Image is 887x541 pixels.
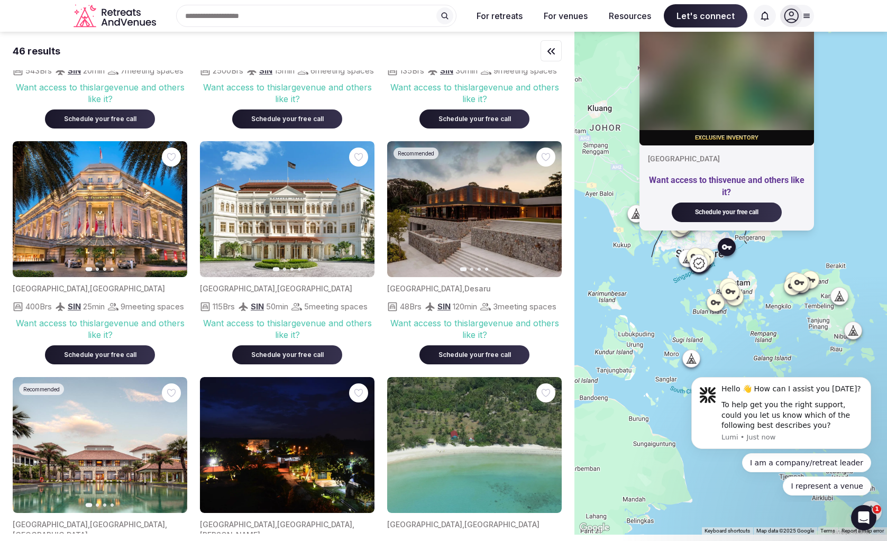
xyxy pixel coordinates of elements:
span: [GEOGRAPHIC_DATA] [647,154,719,162]
button: Keyboard shortcuts [705,527,750,535]
span: [GEOGRAPHIC_DATA] [277,284,352,293]
span: , [165,520,167,529]
a: Terms (opens in new tab) [820,528,835,534]
button: Go to slide 4 [485,268,488,271]
span: SIN [259,66,272,76]
div: Want access to this large venue and others like it? [13,81,187,105]
img: Featured image for venue [200,141,374,277]
a: Visit the homepage [74,4,158,28]
img: Featured image for venue [387,141,562,277]
span: 400 Brs [25,301,52,312]
div: Recommended [19,383,64,395]
div: Want access to this large venue and others like it? [387,317,562,341]
button: Go to slide 3 [290,268,294,271]
div: Exclusive inventory [639,134,813,141]
div: Want access to this venue and others like it? [647,175,805,198]
a: Schedule your free call [45,349,155,359]
button: Go to slide 2 [283,268,286,271]
span: [GEOGRAPHIC_DATA] [13,284,88,293]
a: Schedule your free call [232,113,342,123]
img: Featured image for venue [13,141,187,277]
span: 48 Brs [400,301,422,312]
span: SIN [437,301,451,311]
span: 7 meeting spaces [121,65,184,76]
div: Schedule your free call [245,115,330,124]
div: Want access to this large venue and others like it? [13,317,187,341]
span: SIN [440,66,453,76]
span: 6 meeting spaces [310,65,374,76]
span: 5 meeting spaces [304,301,368,312]
a: Schedule your free call [671,209,781,216]
span: [GEOGRAPHIC_DATA] [464,520,539,529]
svg: Retreats and Venues company logo [74,4,158,28]
div: Want access to this large venue and others like it? [387,81,562,105]
span: , [352,520,354,529]
div: Schedule your free call [684,208,769,217]
button: For venues [535,4,596,27]
iframe: Intercom live chat [851,505,876,530]
span: , [88,284,90,293]
span: 543 Brs [25,65,52,76]
span: 3 meeting spaces [493,301,556,312]
a: Open this area in Google Maps (opens a new window) [577,521,612,535]
div: Recommended [394,148,438,159]
span: 1 [873,505,881,514]
span: [PERSON_NAME] [200,530,260,539]
iframe: Intercom notifications message [675,368,887,502]
span: , [88,520,90,529]
span: Recommended [23,386,60,393]
img: Google [577,521,612,535]
button: Go to slide 3 [103,503,106,507]
span: [GEOGRAPHIC_DATA] [13,530,88,539]
span: , [275,520,277,529]
span: 9 meeting spaces [121,301,184,312]
span: 15 min [275,65,295,76]
img: Featured image for venue [13,377,187,513]
img: Featured image for venue [387,377,562,513]
div: Schedule your free call [58,115,142,124]
div: Schedule your free call [432,351,517,360]
span: , [462,520,464,529]
button: For retreats [468,4,531,27]
a: Schedule your free call [419,113,529,123]
span: 135 Brs [400,65,424,76]
button: Go to slide 4 [111,503,114,507]
a: Schedule your free call [45,113,155,123]
span: Let's connect [664,4,747,27]
span: 30 min [455,65,478,76]
button: Go to slide 3 [103,268,106,271]
button: Go to slide 2 [96,503,99,507]
div: Schedule your free call [58,351,142,360]
span: 20 min [83,65,105,76]
div: Want access to this large venue and others like it? [200,317,374,341]
div: Schedule your free call [245,351,330,360]
span: Desaru [464,284,491,293]
a: Schedule your free call [232,349,342,359]
span: SIN [68,301,81,311]
button: Go to slide 1 [460,267,467,271]
span: [GEOGRAPHIC_DATA] [387,284,462,293]
img: Featured image for venue [200,377,374,513]
button: Go to slide 1 [86,503,93,507]
span: [GEOGRAPHIC_DATA] [13,520,88,529]
span: 50 min [266,301,288,312]
button: Go to slide 4 [111,268,114,271]
span: [GEOGRAPHIC_DATA] [200,284,275,293]
span: , [275,284,277,293]
span: [GEOGRAPHIC_DATA] [277,520,352,529]
div: Want access to this large venue and others like it? [200,81,374,105]
span: 9 meeting spaces [493,65,557,76]
button: Go to slide 2 [470,268,473,271]
span: 25 min [83,301,105,312]
button: Go to slide 1 [273,267,280,271]
span: SIN [68,66,81,76]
